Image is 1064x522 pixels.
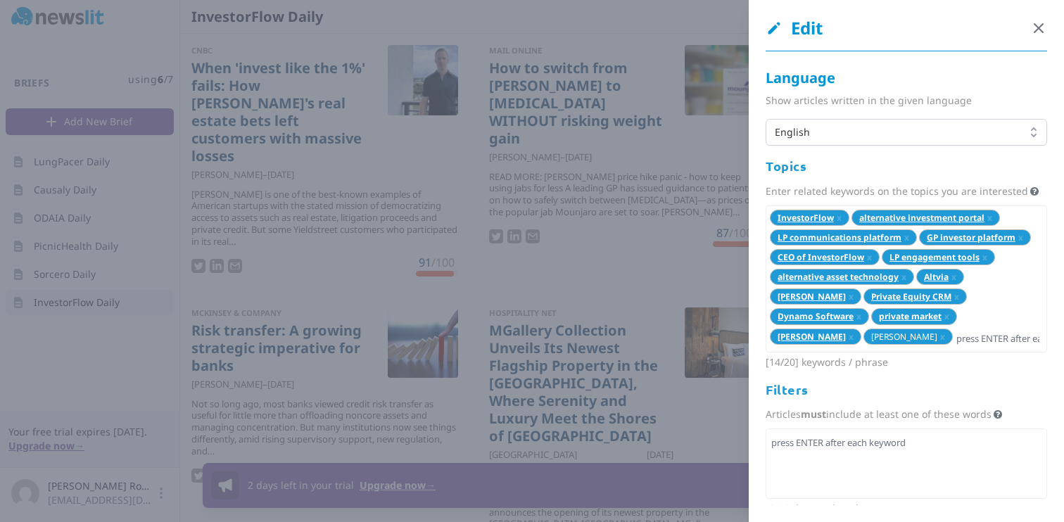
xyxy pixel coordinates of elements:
span: [PERSON_NAME] [871,331,937,343]
div: Show articles written in the given language [766,94,1047,108]
span: x [837,212,842,224]
span: x [867,251,872,263]
span: Dynamo Software [778,310,854,322]
input: press ENTER after each keyword [770,433,1041,452]
span: Filters [766,381,809,397]
span: InvestorFlow [778,212,834,224]
div: [ 14 / 20 ] keywords / phrase [766,352,1047,369]
span: Edit [766,17,823,39]
span: x [901,271,906,283]
span: LP communications platform [778,231,901,243]
input: press ENTER after each keyword [955,329,1041,348]
span: private market [879,310,942,322]
span: GP investor platform [927,231,1015,243]
span: alternative asset technology [778,271,899,283]
span: Topics [766,158,806,174]
button: English [766,119,1047,146]
span: x [940,331,945,343]
span: x [944,310,949,322]
span: x [982,251,987,263]
span: Articles include at least one of these words [766,407,992,421]
span: alternative investment portal [859,212,984,224]
span: x [1018,231,1023,243]
span: x [856,310,861,322]
span: x [904,231,909,243]
span: Enter related keywords on the topics you are interested [766,184,1028,198]
div: Language [766,68,1047,88]
span: [PERSON_NAME] [778,331,846,343]
span: LP engagement tools [889,251,980,263]
span: Altvia [924,271,949,283]
span: x [951,271,956,283]
div: [ 0 / 20 ] keywords / phrase [766,499,1047,516]
span: English [775,125,1018,139]
span: [PERSON_NAME] [778,291,846,303]
span: x [849,331,854,343]
span: CEO of InvestorFlow [778,251,864,263]
span: Private Equity CRM [871,291,951,303]
strong: must [801,407,826,421]
span: x [954,291,959,303]
span: x [987,212,992,224]
span: x [849,291,854,303]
